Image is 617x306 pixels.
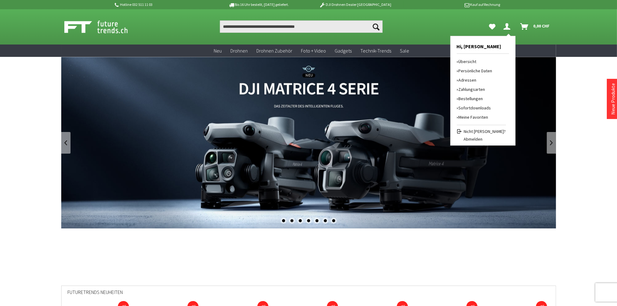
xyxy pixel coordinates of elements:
span: Foto + Video [301,48,326,54]
a: Sofortdownloads [457,103,506,113]
div: 1 [281,218,287,224]
a: Persönliche Daten [457,66,506,75]
a: Neue Produkte [610,83,616,115]
p: DJI Drohnen Dealer [GEOGRAPHIC_DATA] [307,1,403,8]
a: Technik-Trends [356,45,396,57]
span: Gadgets [335,48,352,54]
a: Bestellungen [457,94,506,103]
span: Drohnen Zubehör [257,48,293,54]
span: Hi, [PERSON_NAME] [457,36,509,54]
span: 0,00 CHF [533,21,550,31]
p: Hotline 032 511 11 03 [114,1,210,8]
a: Meine Favoriten [457,113,506,122]
input: Produkt, Marke, Kategorie, EAN, Artikelnummer… [220,20,383,33]
a: Nicht [PERSON_NAME]? Abmelden [457,125,506,142]
a: Adressen [457,75,506,85]
div: 2 [289,218,295,224]
div: 5 [314,218,320,224]
button: Suchen [370,20,383,33]
p: Bis 16 Uhr bestellt, [DATE] geliefert. [210,1,307,8]
div: 3 [297,218,303,224]
span: [PERSON_NAME]? [474,129,506,134]
a: Warenkorb [518,20,553,33]
img: Shop Futuretrends - zur Startseite wechseln [64,19,141,35]
a: Zahlungsarten [457,85,506,94]
div: 7 [331,218,337,224]
a: Meine Favoriten [486,20,499,33]
span: Drohnen [231,48,248,54]
div: 6 [322,218,328,224]
span: Nicht [464,129,473,134]
a: Gadgets [331,45,356,57]
a: Foto + Video [297,45,331,57]
a: Hi, Harald - Dein Konto [501,20,516,33]
span: Neu [214,48,222,54]
span: Abmelden [464,136,506,142]
a: DJI Matrice 4 Enterprise Drohnen Serie - M4T und M4E [61,57,556,228]
a: Drohnen [226,45,252,57]
p: Kauf auf Rechnung [404,1,500,8]
a: Sale [396,45,414,57]
a: Drohnen Zubehör [252,45,297,57]
div: 4 [306,218,312,224]
span: Technik-Trends [361,48,392,54]
a: Neu [210,45,226,57]
a: Übersicht [457,57,506,66]
div: Futuretrends Neuheiten [68,286,550,303]
span: Sale [400,48,409,54]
